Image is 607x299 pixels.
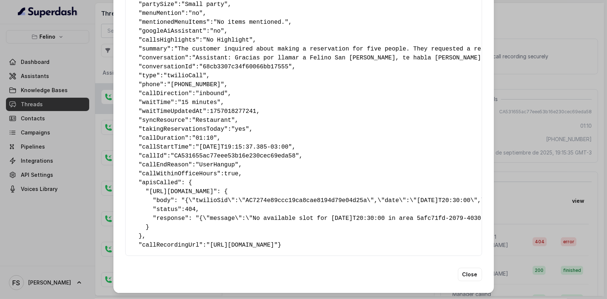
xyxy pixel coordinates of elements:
span: callDuration [142,135,185,142]
span: true [224,170,238,177]
span: "No items mentioned." [213,19,288,26]
span: "01:10" [192,135,217,142]
span: waitTime [142,99,171,106]
span: callWithinOfficeHours [142,170,217,177]
span: status [156,206,178,213]
span: "Restaurant" [192,117,235,124]
span: "inbound" [196,90,227,97]
button: Close [458,268,482,281]
span: "No Highlight" [203,37,253,43]
span: [URL][DOMAIN_NAME] [149,188,214,195]
span: apisCalled [142,179,178,186]
span: "no" [188,10,203,17]
span: "15 minutes" [178,99,220,106]
span: 404 [185,206,196,213]
span: phone [142,81,160,88]
span: callEndReason [142,162,188,168]
span: callRecordingUrl [142,242,199,248]
span: 1757018277241 [210,108,256,115]
span: callId [142,153,164,159]
span: googleAiAssistant [142,28,203,35]
span: summary [142,46,167,52]
span: conversationId [142,64,192,70]
span: "no" [210,28,224,35]
span: "68cb3307c34f60066bb17555" [199,64,292,70]
span: takingReservationsToday [142,126,224,133]
span: "CA531655ac77eee53b16e230cec69eda58" [171,153,299,159]
span: type [142,72,156,79]
span: partySize [142,1,174,8]
span: syncResource [142,117,185,124]
span: "Small party" [181,1,228,8]
span: "twilioCall" [164,72,206,79]
span: "[PHONE_NUMBER]" [167,81,225,88]
span: "[URL][DOMAIN_NAME]" [206,242,278,248]
span: "UserHangup" [196,162,238,168]
span: conversation [142,55,185,61]
span: callsHighlights [142,37,196,43]
span: "yes" [231,126,249,133]
span: waitTimeUpdatedAt [142,108,203,115]
span: "[DATE]T19:15:37.385-03:00" [196,144,292,150]
span: menuMention [142,10,181,17]
span: callDirection [142,90,188,97]
span: callStartTime [142,144,188,150]
span: mentionedMenuItems [142,19,206,26]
